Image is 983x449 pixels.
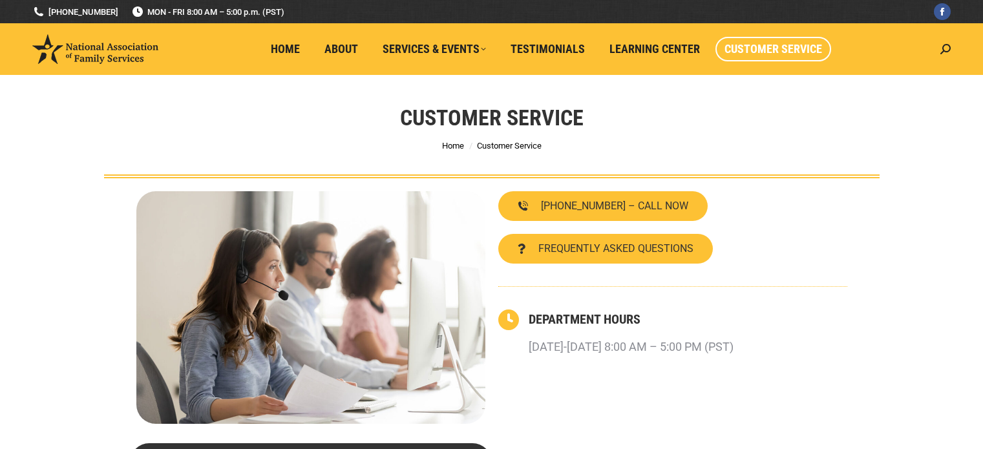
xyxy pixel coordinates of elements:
[541,201,688,211] span: [PHONE_NUMBER] – CALL NOW
[32,6,118,18] a: [PHONE_NUMBER]
[538,244,693,254] span: FREQUENTLY ASKED QUESTIONS
[271,42,300,56] span: Home
[131,6,284,18] span: MON - FRI 8:00 AM – 5:00 p.m. (PST)
[529,335,734,359] p: [DATE]-[DATE] 8:00 AM – 5:00 PM (PST)
[511,42,585,56] span: Testimonials
[934,3,951,20] a: Facebook page opens in new window
[502,37,594,61] a: Testimonials
[498,191,708,221] a: [PHONE_NUMBER] – CALL NOW
[262,37,309,61] a: Home
[442,141,464,151] a: Home
[136,191,485,424] img: Contact National Association of Family Services
[529,311,640,327] a: DEPARTMENT HOURS
[609,42,700,56] span: Learning Center
[383,42,486,56] span: Services & Events
[724,42,822,56] span: Customer Service
[315,37,367,61] a: About
[32,34,158,64] img: National Association of Family Services
[324,42,358,56] span: About
[400,103,584,132] h1: Customer Service
[600,37,709,61] a: Learning Center
[715,37,831,61] a: Customer Service
[498,234,713,264] a: FREQUENTLY ASKED QUESTIONS
[477,141,542,151] span: Customer Service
